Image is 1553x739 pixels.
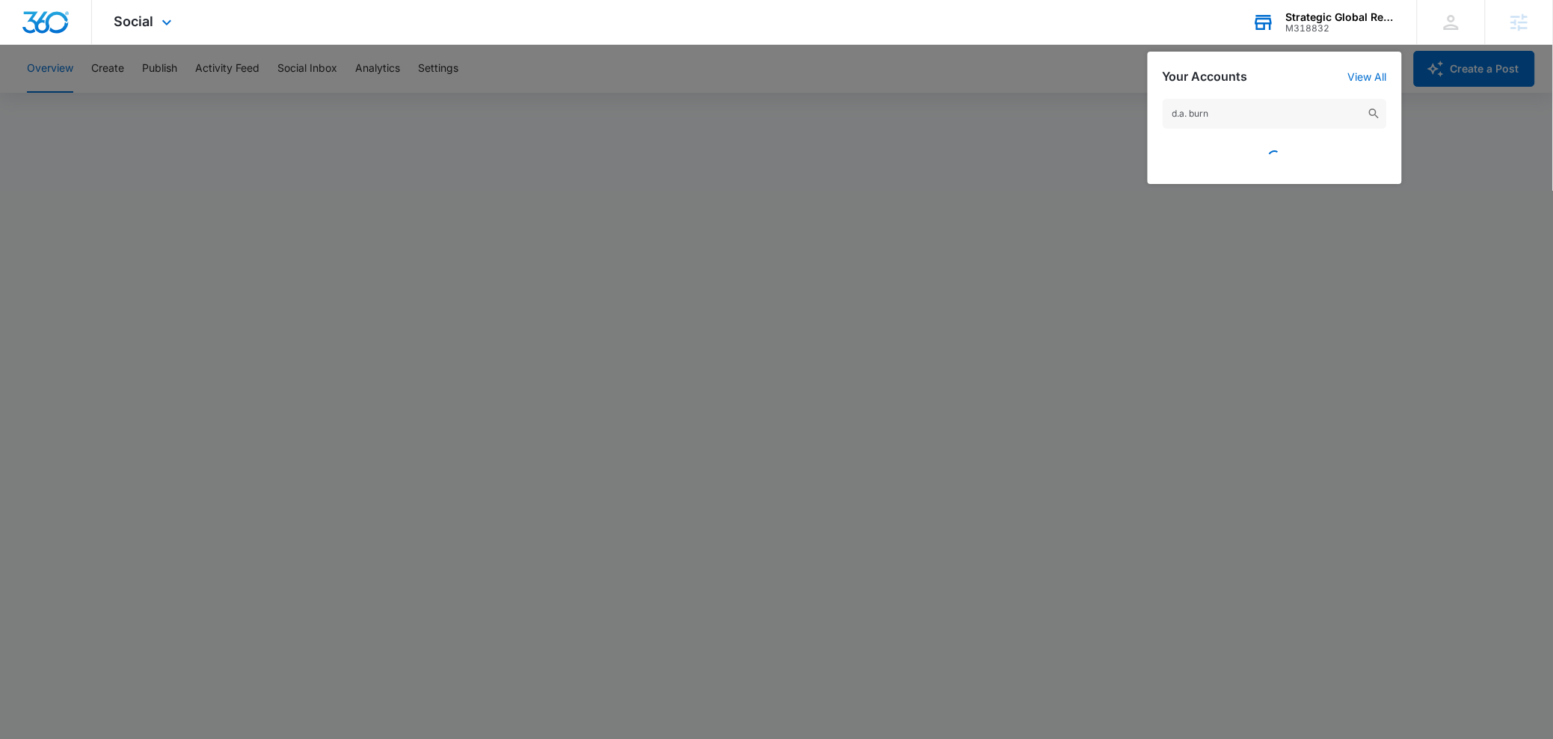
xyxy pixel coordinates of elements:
[1163,70,1248,84] h2: Your Accounts
[114,13,154,29] span: Social
[1163,99,1387,129] input: Search Accounts
[1286,11,1395,23] div: account name
[1286,23,1395,34] div: account id
[1348,70,1387,83] a: View All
